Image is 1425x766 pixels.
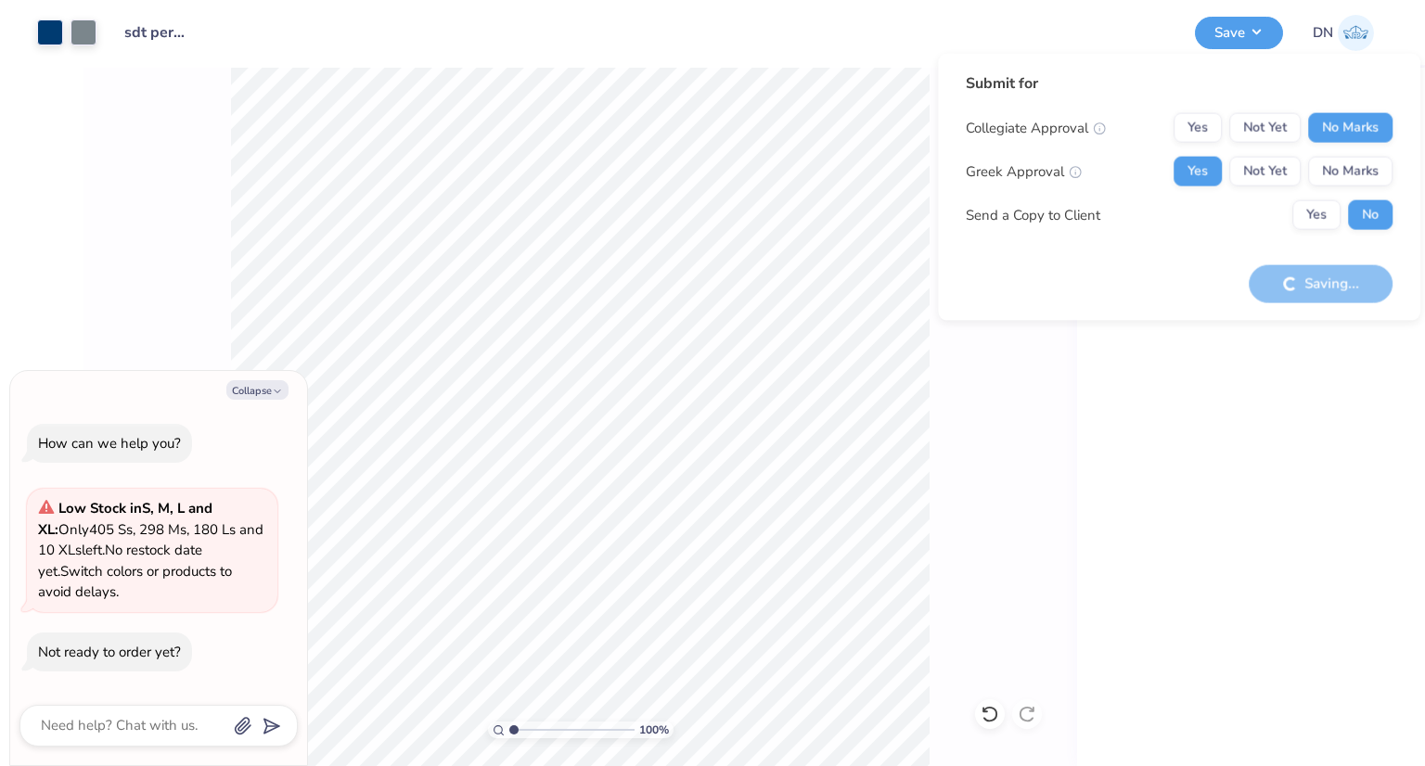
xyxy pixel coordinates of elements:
[1348,200,1393,230] button: No
[1229,113,1301,143] button: Not Yet
[1292,200,1341,230] button: Yes
[38,499,263,601] span: Only 405 Ss, 298 Ms, 180 Ls and 10 XLs left. Switch colors or products to avoid delays.
[38,541,202,581] span: No restock date yet.
[1174,157,1222,186] button: Yes
[966,204,1100,225] div: Send a Copy to Client
[110,14,201,51] input: Untitled Design
[966,117,1106,138] div: Collegiate Approval
[1195,17,1283,49] button: Save
[38,643,181,661] div: Not ready to order yet?
[966,160,1082,182] div: Greek Approval
[1313,22,1333,44] span: DN
[1313,15,1374,51] a: DN
[1229,157,1301,186] button: Not Yet
[966,72,1393,95] div: Submit for
[1174,113,1222,143] button: Yes
[1338,15,1374,51] img: Danielle Newport
[226,380,289,400] button: Collapse
[1308,157,1393,186] button: No Marks
[1308,113,1393,143] button: No Marks
[639,721,669,738] span: 100 %
[38,434,181,453] div: How can we help you?
[38,499,212,539] strong: Low Stock in S, M, L and XL :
